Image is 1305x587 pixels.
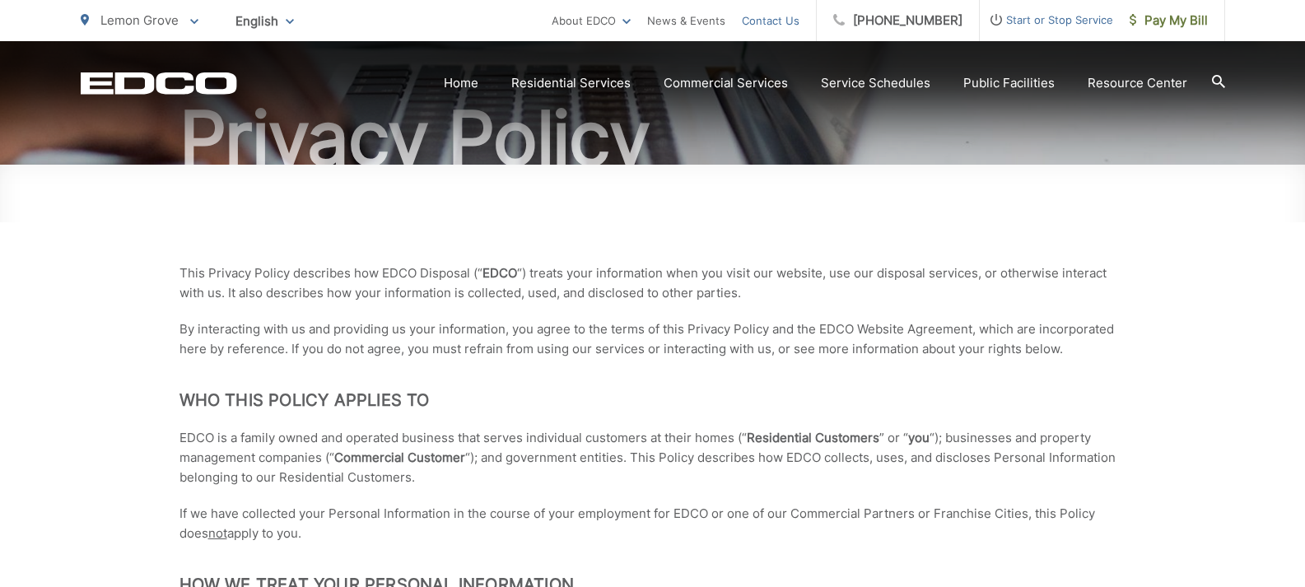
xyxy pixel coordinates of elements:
[223,7,306,35] span: English
[664,73,788,93] a: Commercial Services
[742,11,799,30] a: Contact Us
[208,525,227,541] span: not
[179,390,1126,410] h2: Who This Policy Applies To
[511,73,631,93] a: Residential Services
[908,430,930,445] strong: you
[482,265,517,281] strong: EDCO
[821,73,930,93] a: Service Schedules
[81,97,1225,179] h1: Privacy Policy
[1130,11,1208,30] span: Pay My Bill
[747,430,879,445] strong: Residential Customers
[100,12,179,28] span: Lemon Grove
[963,73,1055,93] a: Public Facilities
[552,11,631,30] a: About EDCO
[179,263,1126,303] p: This Privacy Policy describes how EDCO Disposal (“ “) treats your information when you visit our ...
[647,11,725,30] a: News & Events
[1088,73,1187,93] a: Resource Center
[444,73,478,93] a: Home
[179,319,1126,359] p: By interacting with us and providing us your information, you agree to the terms of this Privacy ...
[179,504,1126,543] p: If we have collected your Personal Information in the course of your employment for EDCO or one o...
[81,72,237,95] a: EDCD logo. Return to the homepage.
[334,450,465,465] strong: Commercial Customer
[179,428,1126,487] p: EDCO is a family owned and operated business that serves individual customers at their homes (“ ”...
